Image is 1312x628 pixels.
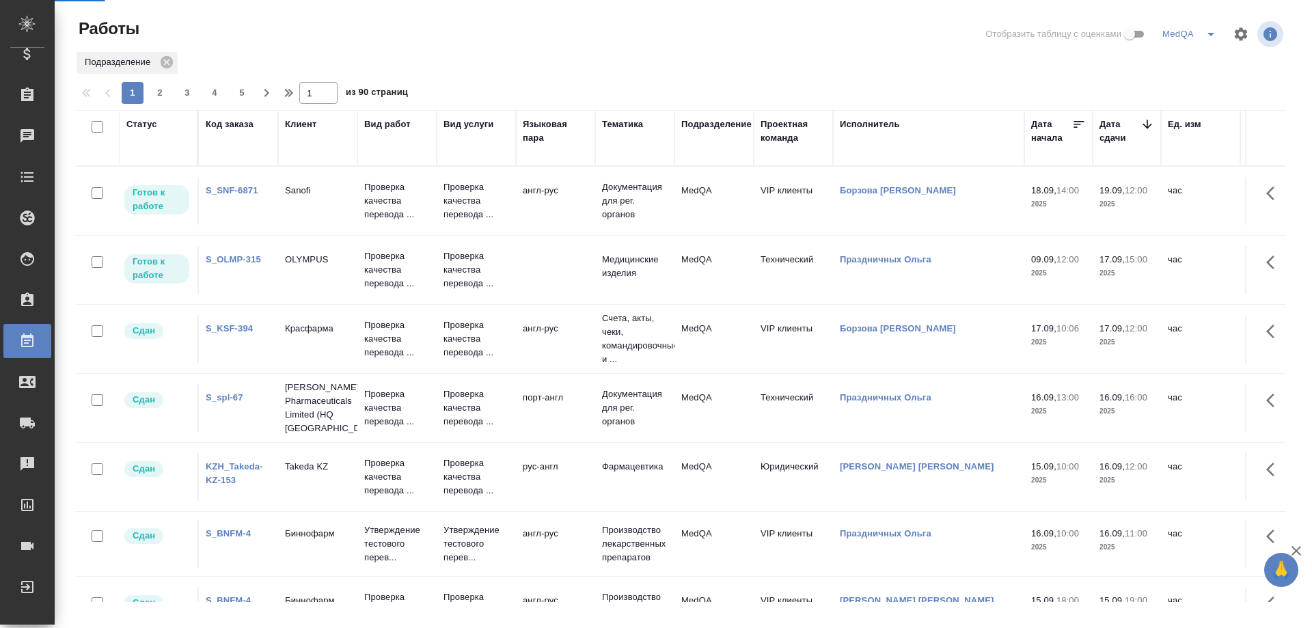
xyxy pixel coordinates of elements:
td: час [1161,453,1240,501]
p: 19.09, [1099,185,1125,195]
p: OLYMPUS [285,253,351,267]
div: Ед. изм [1168,118,1201,131]
td: MedQA [674,315,754,363]
p: 2025 [1031,405,1086,418]
p: 12:00 [1125,323,1147,333]
p: 17.09, [1099,254,1125,264]
p: 17.09, [1031,323,1056,333]
span: Посмотреть информацию [1257,21,1286,47]
a: S_KSF-394 [206,323,253,333]
td: 1 [1240,520,1309,568]
div: Подразделение [77,52,178,74]
td: 3 [1240,453,1309,501]
p: Медицинские изделия [602,253,668,280]
p: Takeda KZ [285,460,351,474]
p: 18:00 [1056,595,1079,605]
a: [PERSON_NAME] [PERSON_NAME] [840,595,994,605]
button: Здесь прячутся важные кнопки [1258,315,1291,348]
p: Проверка качества перевода ... [364,456,430,497]
div: Исполнитель может приступить к работе [123,184,191,216]
p: Проверка качества перевода ... [443,318,509,359]
a: Праздничных Ольга [840,254,931,264]
p: Подразделение [85,55,155,69]
span: Отобразить таблицу с оценками [985,27,1121,41]
div: Тематика [602,118,643,131]
p: Биннофарм [285,527,351,541]
div: Менеджер проверил работу исполнителя, передает ее на следующий этап [123,391,191,409]
td: час [1161,246,1240,294]
div: Менеджер проверил работу исполнителя, передает ее на следующий этап [123,527,191,545]
p: 17.09, [1099,323,1125,333]
p: Документация для рег. органов [602,180,668,221]
p: 2025 [1099,267,1154,280]
td: час [1161,315,1240,363]
p: 16:00 [1125,392,1147,402]
button: 4 [204,82,225,104]
p: 16.09, [1031,528,1056,538]
p: 16.09, [1099,461,1125,472]
p: Сдан [133,596,155,610]
p: Проверка качества перевода ... [364,387,430,428]
div: Дата начала [1031,118,1072,145]
p: Документация для рег. органов [602,387,668,428]
span: из 90 страниц [346,84,408,104]
p: 15.09, [1099,595,1125,605]
p: Проверка качества перевода ... [443,249,509,290]
p: Sanofi [285,184,351,197]
button: Здесь прячутся важные кнопки [1258,177,1291,210]
td: рус-англ [516,453,595,501]
button: Здесь прячутся важные кнопки [1258,453,1291,486]
td: порт-англ [516,384,595,432]
p: 15:00 [1125,254,1147,264]
p: Производство лекарственных препаратов [602,523,668,564]
span: 🙏 [1270,556,1293,584]
button: Здесь прячутся важные кнопки [1258,587,1291,620]
p: 15.09, [1031,461,1056,472]
p: 12:00 [1056,254,1079,264]
p: 14:00 [1056,185,1079,195]
p: 2025 [1099,474,1154,487]
a: Праздничных Ольга [840,392,931,402]
p: Готов к работе [133,255,181,282]
span: Работы [75,18,139,40]
td: час [1161,177,1240,225]
p: Проверка качества перевода ... [364,249,430,290]
p: 10:06 [1056,323,1079,333]
div: Код заказа [206,118,254,131]
td: MedQA [674,177,754,225]
p: 12:00 [1125,461,1147,472]
p: 2025 [1099,541,1154,554]
p: 16.09, [1031,392,1056,402]
div: Менеджер проверил работу исполнителя, передает ее на следующий этап [123,594,191,612]
a: KZH_Takeda-KZ-153 [206,461,263,485]
p: Счета, акты, чеки, командировочные и ... [602,312,668,366]
a: Борзова [PERSON_NAME] [840,185,956,195]
p: 11:00 [1125,528,1147,538]
p: 09.09, [1031,254,1056,264]
a: [PERSON_NAME] [PERSON_NAME] [840,461,994,472]
div: Вид услуги [443,118,494,131]
p: 10:00 [1056,461,1079,472]
p: Сдан [133,324,155,338]
td: 0.2 [1240,315,1309,363]
span: 5 [231,86,253,100]
p: Проверка качества перевода ... [443,180,509,221]
p: 12:00 [1125,185,1147,195]
span: 2 [149,86,171,100]
td: англ-рус [516,315,595,363]
p: 2025 [1099,405,1154,418]
p: 16.09, [1099,528,1125,538]
div: Проектная команда [761,118,826,145]
td: Технический [754,384,833,432]
button: 5 [231,82,253,104]
button: Здесь прячутся важные кнопки [1258,520,1291,553]
td: час [1161,520,1240,568]
td: англ-рус [516,520,595,568]
p: Проверка качества перевода ... [364,318,430,359]
p: 19:00 [1125,595,1147,605]
p: 2025 [1031,541,1086,554]
p: 10:00 [1056,528,1079,538]
button: Здесь прячутся важные кнопки [1258,384,1291,417]
button: 3 [176,82,198,104]
p: Сдан [133,529,155,543]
